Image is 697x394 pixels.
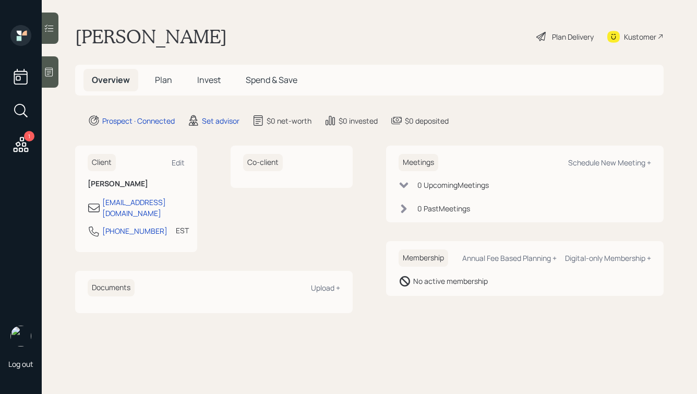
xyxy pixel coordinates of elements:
[417,180,489,190] div: 0 Upcoming Meeting s
[92,74,130,86] span: Overview
[202,115,239,126] div: Set advisor
[246,74,297,86] span: Spend & Save
[75,25,227,48] h1: [PERSON_NAME]
[102,197,185,219] div: [EMAIL_ADDRESS][DOMAIN_NAME]
[399,249,448,267] h6: Membership
[88,180,185,188] h6: [PERSON_NAME]
[88,154,116,171] h6: Client
[552,31,594,42] div: Plan Delivery
[339,115,378,126] div: $0 invested
[243,154,283,171] h6: Co-client
[405,115,449,126] div: $0 deposited
[10,326,31,347] img: hunter_neumayer.jpg
[565,253,651,263] div: Digital-only Membership +
[102,115,175,126] div: Prospect · Connected
[413,276,488,286] div: No active membership
[311,283,340,293] div: Upload +
[267,115,311,126] div: $0 net-worth
[88,279,135,296] h6: Documents
[102,225,167,236] div: [PHONE_NUMBER]
[417,203,470,214] div: 0 Past Meeting s
[568,158,651,168] div: Schedule New Meeting +
[624,31,656,42] div: Kustomer
[462,253,557,263] div: Annual Fee Based Planning +
[176,225,189,236] div: EST
[172,158,185,168] div: Edit
[155,74,172,86] span: Plan
[8,359,33,369] div: Log out
[197,74,221,86] span: Invest
[24,131,34,141] div: 1
[399,154,438,171] h6: Meetings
